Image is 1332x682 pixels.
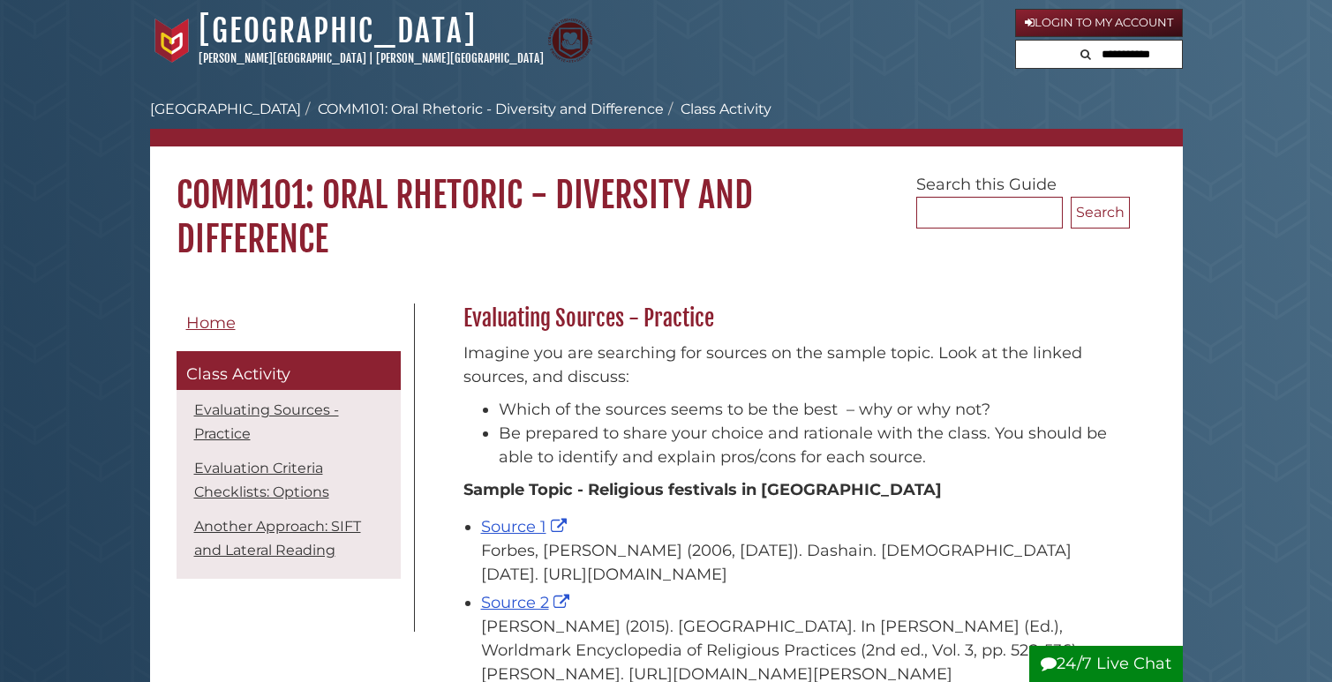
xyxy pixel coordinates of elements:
a: [GEOGRAPHIC_DATA] [199,11,477,50]
span: | [369,51,373,65]
h2: Evaluating Sources - Practice [455,304,1130,333]
div: Guide Pages [177,304,401,588]
a: Class Activity [177,351,401,390]
a: Home [177,304,401,343]
strong: Sample Topic - Religious festivals in [GEOGRAPHIC_DATA] [463,480,942,499]
img: Calvin University [150,19,194,63]
a: COMM101: Oral Rhetoric - Diversity and Difference [318,101,664,117]
li: Class Activity [664,99,771,120]
li: Be prepared to share your choice and rationale with the class. You should be able to identify and... [499,422,1121,469]
a: [PERSON_NAME][GEOGRAPHIC_DATA] [199,51,366,65]
button: Search [1075,41,1096,64]
a: Source 1 [481,517,571,536]
button: Search [1071,197,1130,229]
a: Evaluating Sources - Practice [194,401,339,442]
img: Calvin Theological Seminary [548,19,592,63]
a: [PERSON_NAME][GEOGRAPHIC_DATA] [376,51,544,65]
i: Search [1080,49,1091,60]
a: Another Approach: SIFT and Lateral Reading [194,518,361,558]
p: Imagine you are searching for sources on the sample topic. Look at the linked sources, and discuss: [463,341,1121,389]
nav: breadcrumb [150,99,1183,146]
a: Evaluation Criteria Checklists: Options [194,460,329,500]
a: [GEOGRAPHIC_DATA] [150,101,301,117]
span: Home [186,313,236,333]
a: Login to My Account [1015,9,1183,37]
a: Source 2 [481,593,574,612]
div: Forbes, [PERSON_NAME] (2006, [DATE]). Dashain. [DEMOGRAPHIC_DATA] [DATE]. [URL][DOMAIN_NAME] [481,539,1121,587]
span: Class Activity [186,364,290,384]
li: Which of the sources seems to be the best – why or why not? [499,398,1121,422]
h1: COMM101: Oral Rhetoric - Diversity and Difference [150,146,1183,261]
button: 24/7 Live Chat [1029,646,1183,682]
